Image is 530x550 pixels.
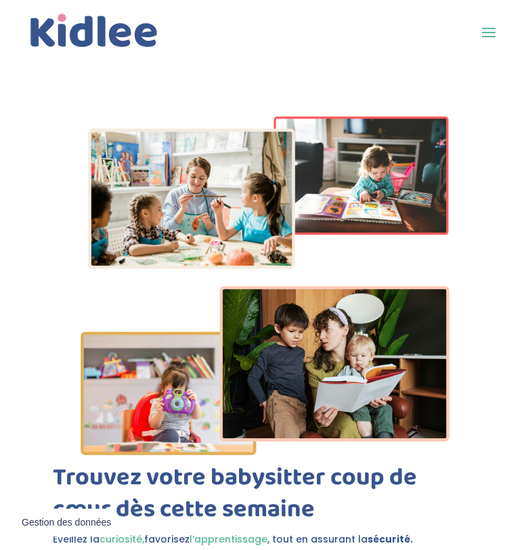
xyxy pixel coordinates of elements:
span: curiosité, [100,532,144,546]
span: l’apprentissage [190,532,267,546]
img: Imgs-2 [81,117,450,455]
h1: Trouvez votre babysitter coup de cœur dès cette semaine [53,462,477,532]
strong: sécurité. [368,532,413,546]
button: Gestion des données [14,509,119,537]
span: Gestion des données [22,517,111,529]
p: Éveillez la favorisez , tout en assurant la [53,532,477,548]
